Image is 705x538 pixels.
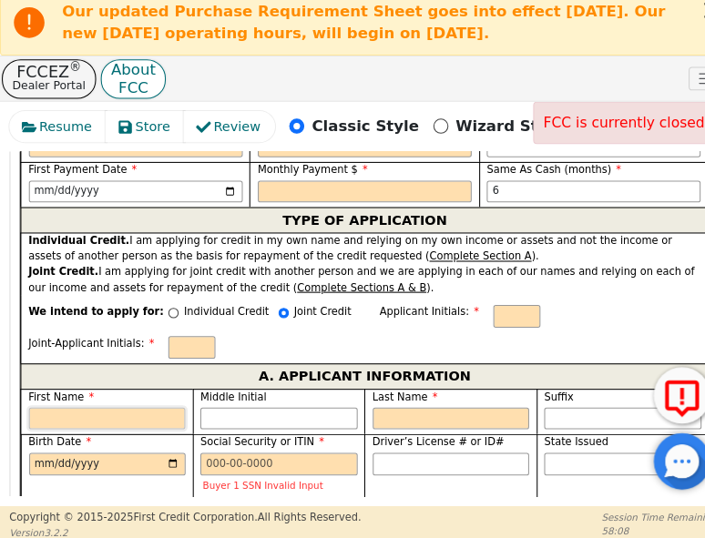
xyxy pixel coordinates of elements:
[28,305,159,335] span: We intend to apply for:
[107,91,150,100] p: FCC
[194,431,313,443] span: Social Security or ITIN
[284,305,340,320] p: Joint Credit
[361,431,488,443] span: Driver’s License # or ID#
[28,237,126,249] strong: Individual Credit.
[38,123,89,142] span: Resume
[28,266,679,296] div: I am applying for joint credit with another person and we are applying in each of our names and r...
[179,305,261,320] p: Individual Credit
[415,252,514,264] u: Complete Section A
[28,431,89,443] span: Birth Date
[12,86,83,100] p: Dealer Portal
[194,388,258,400] span: Middle Initial
[526,120,681,137] span: FCC is currently closed
[67,67,79,81] sup: ®
[249,504,349,516] span: All Rights Reserved.
[632,365,687,420] button: Report Error to FCC
[28,267,96,279] strong: Joint Credit.
[9,503,349,519] p: Copyright © 2015- 2025 First Credit Corporation.
[178,117,266,147] button: Review
[9,518,349,532] p: Version 3.2.2
[526,431,588,443] span: State Issued
[9,117,103,147] button: Resume
[97,67,160,106] button: AboutFCC
[194,448,346,470] input: 000-00-0000
[28,236,679,266] div: I am applying for credit in my own name and relying on my own income or assets and not the income...
[197,474,344,484] p: Buyer 1 SSN Invalid Input
[666,75,699,98] button: Toggle navigation
[28,336,150,348] span: Joint-Applicant Initials:
[441,121,545,143] p: Wizard Style
[471,185,678,207] input: 0
[28,388,92,400] span: First Name
[250,362,455,386] span: A. APPLICANT INFORMATION
[273,211,433,235] span: TYPE OF APPLICATION
[301,121,405,143] p: Classic Style
[28,185,235,207] input: YYYY-MM-DD
[288,282,413,294] u: Complete Sections A & B
[582,503,696,517] p: Session Time Remaining:
[367,306,464,318] span: Applicant Initials:
[207,123,252,142] span: Review
[28,168,133,180] span: First Payment Date
[471,168,601,180] span: Same As Cash (months)
[2,67,93,106] button: FCCEZ®Dealer Portal
[28,448,180,470] input: YYYY-MM-DD
[526,388,555,400] span: Suffix
[107,73,150,82] p: About
[12,73,83,86] p: FCCEZ
[361,388,424,400] span: Last Name
[60,12,643,51] b: Our updated Purchase Requirement Sheet goes into effect [DATE]. Our new [DATE] operating hours, w...
[102,117,179,147] button: Store
[671,1,704,38] button: Close alert
[582,517,696,531] p: 58:08
[250,168,356,180] span: Monthly Payment $
[131,123,165,142] span: Store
